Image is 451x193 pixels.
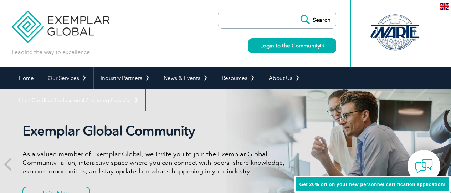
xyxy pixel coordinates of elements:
[320,44,324,47] img: open_square.png
[12,48,90,56] p: Leading the way to excellence
[41,67,93,89] a: Our Services
[415,157,433,175] img: contact-chat.png
[440,3,449,10] img: en
[215,67,262,89] a: Resources
[157,67,215,89] a: News & Events
[94,67,157,89] a: Industry Partners
[22,150,290,176] p: As a valued member of Exemplar Global, we invite you to join the Exemplar Global Community—a fun,...
[297,11,336,28] input: Search
[22,123,290,139] h2: Exemplar Global Community
[248,38,336,53] a: Login to the Community
[262,67,307,89] a: About Us
[12,89,145,111] a: Find Certified Professional / Training Provider
[299,182,446,187] span: Get 20% off on your new personnel certification application!
[12,67,41,89] a: Home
